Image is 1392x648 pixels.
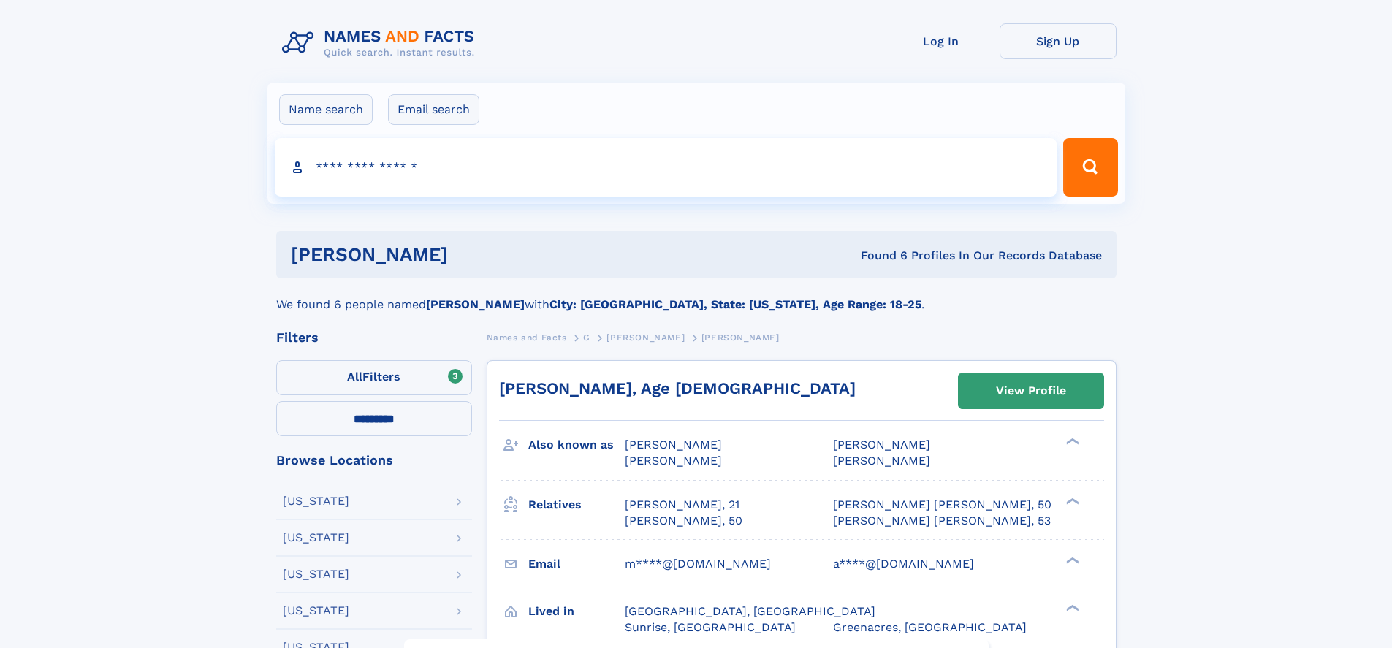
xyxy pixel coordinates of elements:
[549,297,921,311] b: City: [GEOGRAPHIC_DATA], State: [US_STATE], Age Range: 18-25
[279,94,373,125] label: Name search
[606,332,685,343] span: [PERSON_NAME]
[1000,23,1117,59] a: Sign Up
[528,552,625,576] h3: Email
[528,492,625,517] h3: Relatives
[1062,496,1080,506] div: ❯
[283,495,349,507] div: [US_STATE]
[275,138,1057,197] input: search input
[1062,603,1080,612] div: ❯
[833,620,1027,634] span: Greenacres, [GEOGRAPHIC_DATA]
[625,513,742,529] a: [PERSON_NAME], 50
[833,438,930,451] span: [PERSON_NAME]
[276,331,472,344] div: Filters
[528,432,625,457] h3: Also known as
[276,454,472,467] div: Browse Locations
[654,248,1102,264] div: Found 6 Profiles In Our Records Database
[487,328,567,346] a: Names and Facts
[283,532,349,544] div: [US_STATE]
[1062,437,1080,446] div: ❯
[276,278,1117,313] div: We found 6 people named with .
[426,297,525,311] b: [PERSON_NAME]
[276,360,472,395] label: Filters
[583,332,590,343] span: G
[833,497,1051,513] a: [PERSON_NAME] [PERSON_NAME], 50
[625,454,722,468] span: [PERSON_NAME]
[996,374,1066,408] div: View Profile
[528,599,625,624] h3: Lived in
[701,332,780,343] span: [PERSON_NAME]
[833,454,930,468] span: [PERSON_NAME]
[499,379,856,397] a: [PERSON_NAME], Age [DEMOGRAPHIC_DATA]
[833,513,1051,529] a: [PERSON_NAME] [PERSON_NAME], 53
[625,620,796,634] span: Sunrise, [GEOGRAPHIC_DATA]
[1062,555,1080,565] div: ❯
[283,605,349,617] div: [US_STATE]
[625,438,722,451] span: [PERSON_NAME]
[276,23,487,63] img: Logo Names and Facts
[606,328,685,346] a: [PERSON_NAME]
[883,23,1000,59] a: Log In
[625,497,739,513] a: [PERSON_NAME], 21
[283,568,349,580] div: [US_STATE]
[291,245,655,264] h1: [PERSON_NAME]
[583,328,590,346] a: G
[347,370,362,384] span: All
[625,604,875,618] span: [GEOGRAPHIC_DATA], [GEOGRAPHIC_DATA]
[388,94,479,125] label: Email search
[959,373,1103,408] a: View Profile
[1063,138,1117,197] button: Search Button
